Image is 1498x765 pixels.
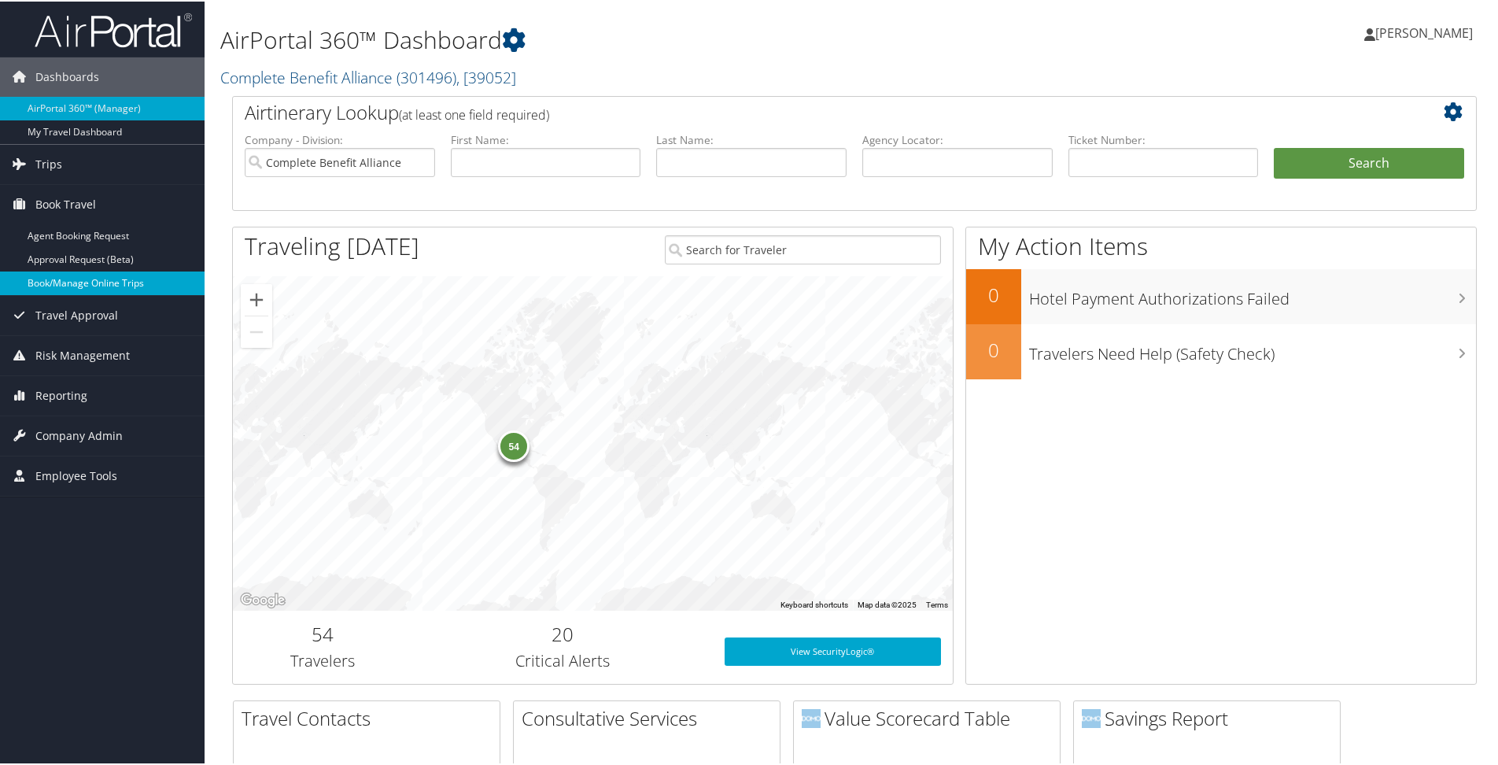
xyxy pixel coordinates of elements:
[245,228,419,261] h1: Traveling [DATE]
[499,429,530,460] div: 54
[1364,8,1489,55] a: [PERSON_NAME]
[1029,279,1476,309] h3: Hotel Payment Authorizations Failed
[725,636,941,664] a: View SecurityLogic®
[245,131,435,146] label: Company - Division:
[397,65,456,87] span: ( 301496 )
[656,131,847,146] label: Last Name:
[237,589,289,609] img: Google
[1029,334,1476,364] h3: Travelers Need Help (Safety Check)
[451,131,641,146] label: First Name:
[966,335,1021,362] h2: 0
[245,98,1360,124] h2: Airtinerary Lookup
[926,599,948,608] a: Terms (opens in new tab)
[35,375,87,414] span: Reporting
[35,183,96,223] span: Book Travel
[35,143,62,183] span: Trips
[858,599,917,608] span: Map data ©2025
[1068,131,1259,146] label: Ticket Number:
[966,280,1021,307] h2: 0
[665,234,941,263] input: Search for Traveler
[802,704,1060,730] h2: Value Scorecard Table
[35,294,118,334] span: Travel Approval
[966,228,1476,261] h1: My Action Items
[1375,23,1473,40] span: [PERSON_NAME]
[522,704,780,730] h2: Consultative Services
[802,708,821,726] img: domo-logo.png
[1082,708,1101,726] img: domo-logo.png
[862,131,1053,146] label: Agency Locator:
[35,455,117,494] span: Employee Tools
[425,619,701,646] h2: 20
[1274,146,1464,178] button: Search
[425,649,701,671] h3: Critical Alerts
[245,619,401,646] h2: 54
[456,65,516,87] span: , [ 39052 ]
[241,283,272,314] button: Zoom in
[220,65,516,87] a: Complete Benefit Alliance
[966,268,1476,323] a: 0Hotel Payment Authorizations Failed
[35,415,123,454] span: Company Admin
[966,323,1476,378] a: 0Travelers Need Help (Safety Check)
[35,56,99,95] span: Dashboards
[35,10,192,47] img: airportal-logo.png
[1082,704,1340,730] h2: Savings Report
[241,315,272,346] button: Zoom out
[242,704,500,730] h2: Travel Contacts
[237,589,289,609] a: Open this area in Google Maps (opens a new window)
[245,649,401,671] h3: Travelers
[399,105,549,122] span: (at least one field required)
[780,598,848,609] button: Keyboard shortcuts
[220,22,1066,55] h1: AirPortal 360™ Dashboard
[35,334,130,374] span: Risk Management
